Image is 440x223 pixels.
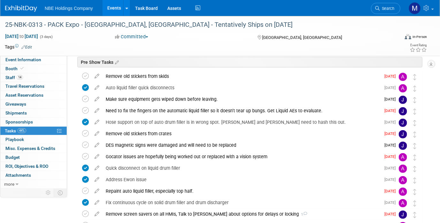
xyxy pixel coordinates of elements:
span: [DATE] [384,74,399,78]
span: Budget [5,155,20,160]
a: edit [91,154,102,160]
span: [DATE] [384,177,399,182]
a: Attachments [0,171,67,180]
a: edit [91,200,102,205]
span: NBE Holdings Company [45,6,93,11]
span: Booth [5,66,25,71]
td: Personalize Event Tab Strip [43,189,54,197]
a: edit [91,73,102,79]
div: DES magnetic signs were damaged and will need to be replaced [102,140,381,151]
a: edit [91,177,102,182]
a: edit [91,108,102,114]
a: Misc. Expenses & Credits [0,144,67,153]
span: [DATE] [384,154,399,159]
i: Move task [413,212,416,218]
img: Andrew Church-Payton [399,188,407,196]
div: In-Person [412,34,427,39]
i: Move task [413,74,416,80]
div: Quick disconnect on liquid drum filler [102,163,381,174]
i: Move task [413,108,416,115]
a: edit [91,188,102,194]
a: more [0,180,67,189]
a: edit [91,96,102,102]
span: [DATE] [384,120,399,124]
a: Budget [0,153,67,162]
div: Auto liquid filler quick disconnects [102,82,381,93]
span: [DATE] [384,189,399,193]
i: Booth reservation complete [20,67,24,70]
span: Tasks [5,128,26,133]
span: [DATE] [DATE] [5,33,38,39]
span: Asset Reservations [5,93,43,98]
i: Move task [413,189,416,195]
a: Sponsorships [0,118,67,126]
a: Travel Reservations [0,82,67,91]
div: Address Ewon issue [102,174,381,185]
span: 44% [18,128,26,133]
a: Booth [0,64,67,73]
div: Repaint auto liquid filler, especially top half. [102,186,381,197]
img: Josh Dykstra [399,119,407,127]
div: Gocator issues are hopefully being worked out or replaced with a vision system [102,151,381,162]
img: Andrew Church-Payton [399,199,407,207]
i: Move task [413,120,416,126]
a: edit [91,131,102,137]
span: more [4,182,14,187]
a: Giveaways [0,100,67,108]
span: to [19,34,25,39]
button: Committed [113,33,151,40]
div: 25-NBK-0313 - PACK Expo - [GEOGRAPHIC_DATA], [GEOGRAPHIC_DATA] - Tentatively Ships on [DATE] [3,19,391,31]
td: Tags [5,44,32,50]
div: Remove old stickers from skids [102,71,381,82]
img: John Vargo [399,142,407,150]
span: Sponsorships [5,119,33,124]
img: Andrew Church-Payton [399,165,407,173]
div: Event Format [365,33,428,43]
div: Make sure equipment gets wiped down before leaving. [102,94,381,105]
img: ExhibitDay [5,5,37,12]
span: Giveaways [5,101,26,107]
span: Search [380,6,394,11]
span: [DATE] [384,97,399,101]
a: edit [91,211,102,217]
span: [DATE] [384,200,399,205]
td: Toggle Event Tabs [54,189,67,197]
span: ROI, Objectives & ROO [5,164,48,169]
i: Move task [413,166,416,172]
a: Tasks44% [0,127,67,135]
span: Staff [5,75,23,80]
a: ROI, Objectives & ROO [0,162,67,171]
div: Fix continuous cycle on solid drum filler and drum discharger [102,197,381,208]
i: Move task [413,143,416,149]
div: Remove screen savers on all HMIs, Talk to [PERSON_NAME] about options for delays or locking [102,209,381,219]
a: Staff14 [0,73,67,82]
span: Travel Reservations [5,84,44,89]
a: edit [91,142,102,148]
span: [GEOGRAPHIC_DATA], [GEOGRAPHIC_DATA] [262,35,342,40]
span: Playbook [5,137,24,142]
span: [DATE] [384,143,399,147]
a: edit [91,119,102,125]
a: Playbook [0,135,67,144]
a: Edit [21,45,32,49]
div: Event Rating [410,44,427,47]
i: Move task [413,131,416,138]
a: Shipments [0,109,67,117]
a: edit [91,85,102,91]
a: Search [371,3,400,14]
span: [DATE] [384,166,399,170]
div: Need to fix the fingers on the automatic liquid filler so it doesn’t tear up bungs. Get Liquid AE... [102,105,381,116]
span: [DATE] [384,108,399,113]
img: Morgan Goddard [409,2,421,14]
img: Josh Dykstra [399,211,407,219]
i: Move task [413,85,416,92]
a: Event Information [0,56,67,64]
a: edit [91,165,102,171]
img: Andrew Church-Payton [399,176,407,184]
span: (3 days) [39,35,53,39]
i: Move task [413,154,416,160]
img: Andrew Church-Payton [399,73,407,81]
div: Remove old stickers from crates [102,128,381,139]
div: Hose support on top of auto drum filler is in wrong spot. [PERSON_NAME] and [PERSON_NAME] need to... [102,117,381,128]
img: Josh Dykstra [399,107,407,115]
